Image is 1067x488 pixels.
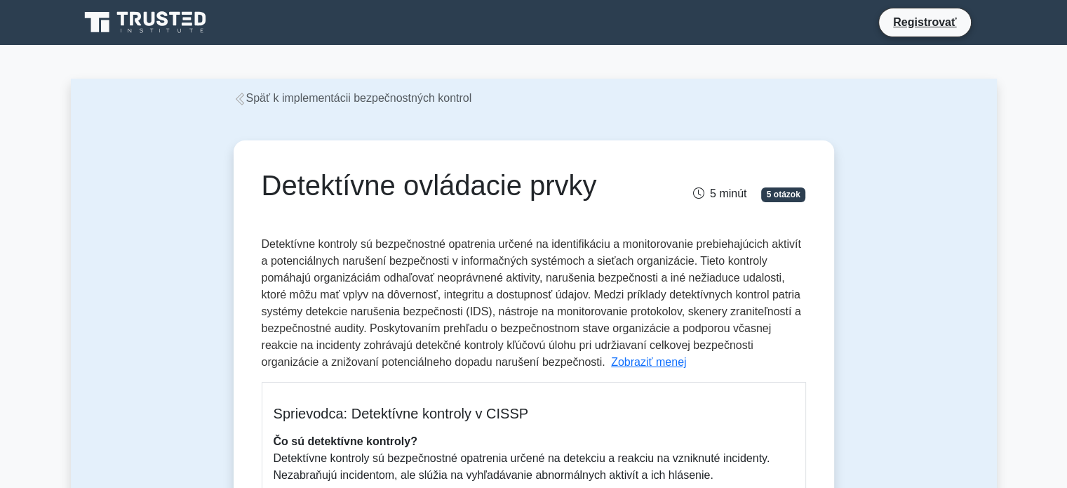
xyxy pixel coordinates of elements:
font: Registrovať [893,16,956,28]
a: Späť k implementácii bezpečnostných kontrol [234,92,472,104]
font: 5 otázok [767,190,800,199]
font: Detektívne ovládacie prvky [262,170,597,201]
button: Zobraziť menej [611,354,686,371]
font: 5 minút [710,187,746,199]
font: Späť k implementácii bezpečnostných kontrol [246,92,472,104]
font: Zobraziť menej [611,356,686,368]
font: Sprievodca: Detektívne kontroly v CISSP [274,406,529,421]
a: Registrovať [885,13,965,31]
font: Čo sú detektívne kontroly? [274,435,417,447]
font: Detektívne kontroly sú bezpečnostné opatrenia určené na detekciu a reakciu na vzniknuté incidenty... [274,452,770,481]
font: Detektívne kontroly sú bezpečnostné opatrenia určené na identifikáciu a monitorovanie prebiehajúc... [262,238,801,368]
